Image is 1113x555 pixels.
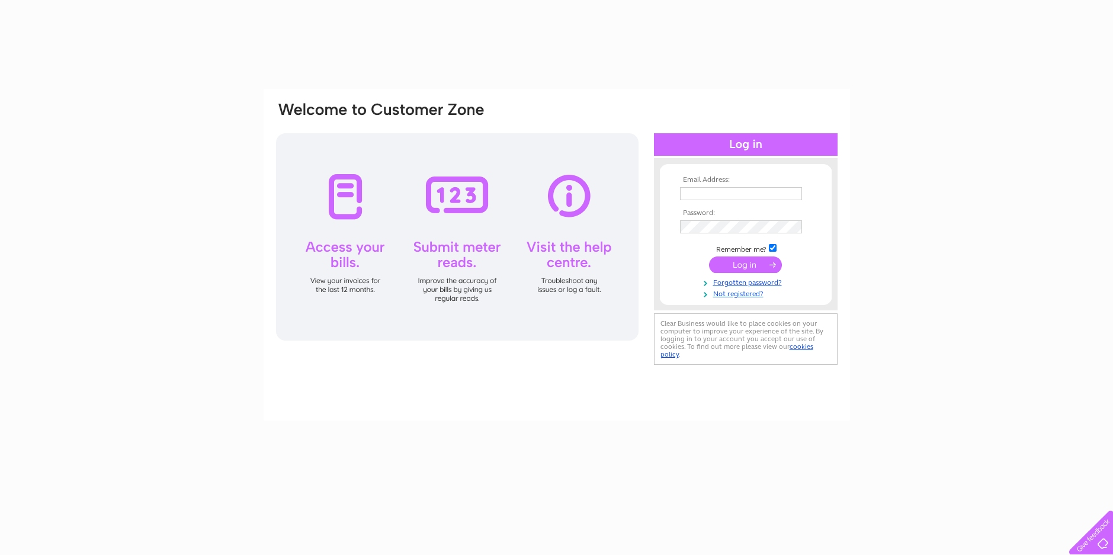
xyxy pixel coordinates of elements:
[680,287,814,299] a: Not registered?
[677,242,814,254] td: Remember me?
[660,342,813,358] a: cookies policy
[709,256,782,273] input: Submit
[654,313,838,365] div: Clear Business would like to place cookies on your computer to improve your experience of the sit...
[677,209,814,217] th: Password:
[680,276,814,287] a: Forgotten password?
[677,176,814,184] th: Email Address:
